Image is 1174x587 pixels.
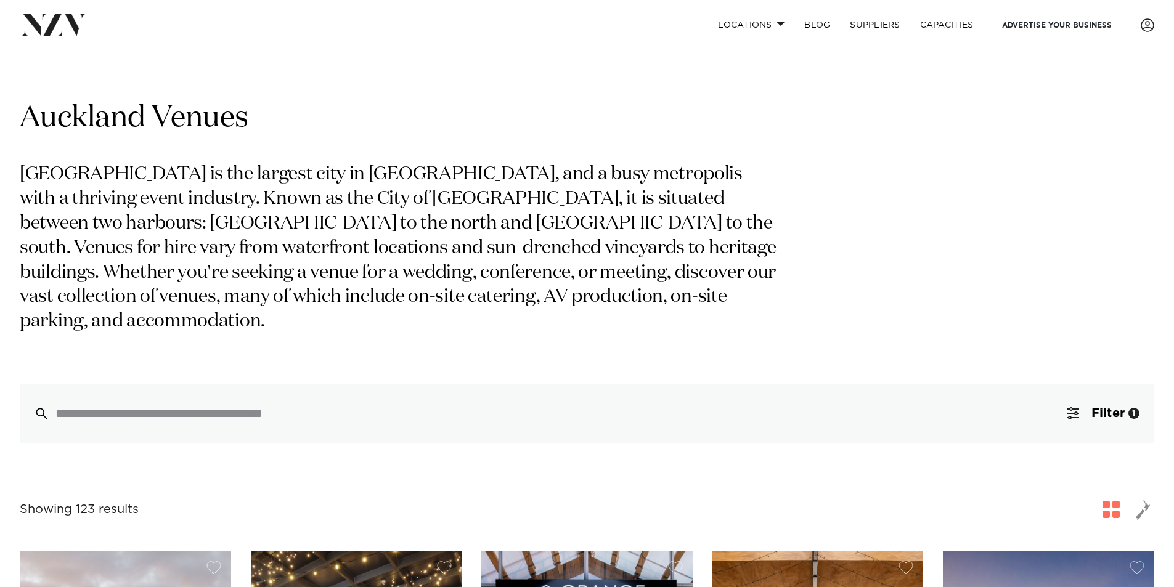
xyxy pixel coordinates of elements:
div: 1 [1128,408,1139,419]
h1: Auckland Venues [20,99,1154,138]
a: Advertise your business [992,12,1122,38]
span: Filter [1091,407,1125,419]
p: [GEOGRAPHIC_DATA] is the largest city in [GEOGRAPHIC_DATA], and a busy metropolis with a thriving... [20,163,781,334]
a: Capacities [910,12,984,38]
a: SUPPLIERS [840,12,910,38]
a: BLOG [794,12,840,38]
div: Showing 123 results [20,500,139,519]
img: nzv-logo.png [20,14,87,36]
a: Locations [708,12,794,38]
button: Filter1 [1052,384,1154,443]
